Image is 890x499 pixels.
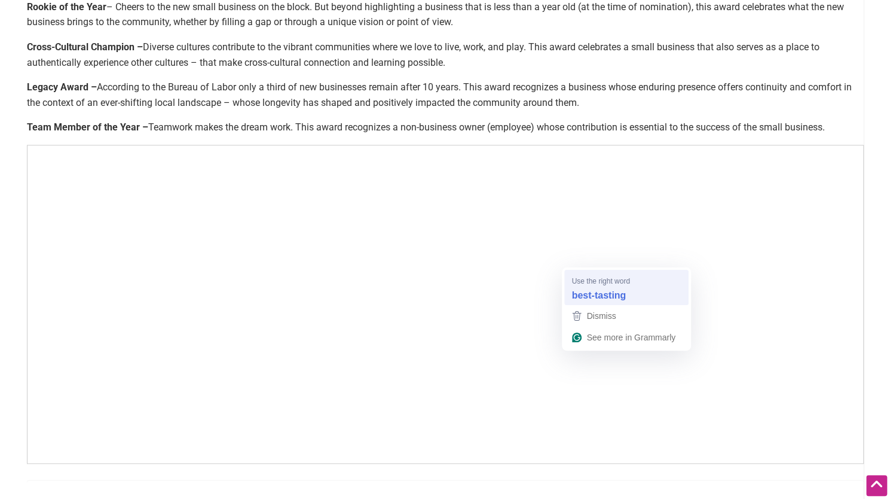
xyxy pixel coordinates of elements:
[866,475,887,496] div: Scroll Back to Top
[148,121,825,133] span: Teamwork makes the dream work. This award recognizes a non-business owner (employee) whose contri...
[27,121,825,133] strong: Team Member of the Year –
[27,39,864,70] p: Diverse cultures contribute to the vibrant communities where we love to live, work, and play. Thi...
[27,1,106,13] strong: Rookie of the Year
[27,145,864,464] iframe: To enrich screen reader interactions, please activate Accessibility in Grammarly extension settings
[27,80,864,110] p: According to the Bureau of Labor only a third of new businesses remain after 10 years. This award...
[27,41,143,53] strong: Cross-Cultural Champion –
[27,81,97,93] strong: Legacy Award –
